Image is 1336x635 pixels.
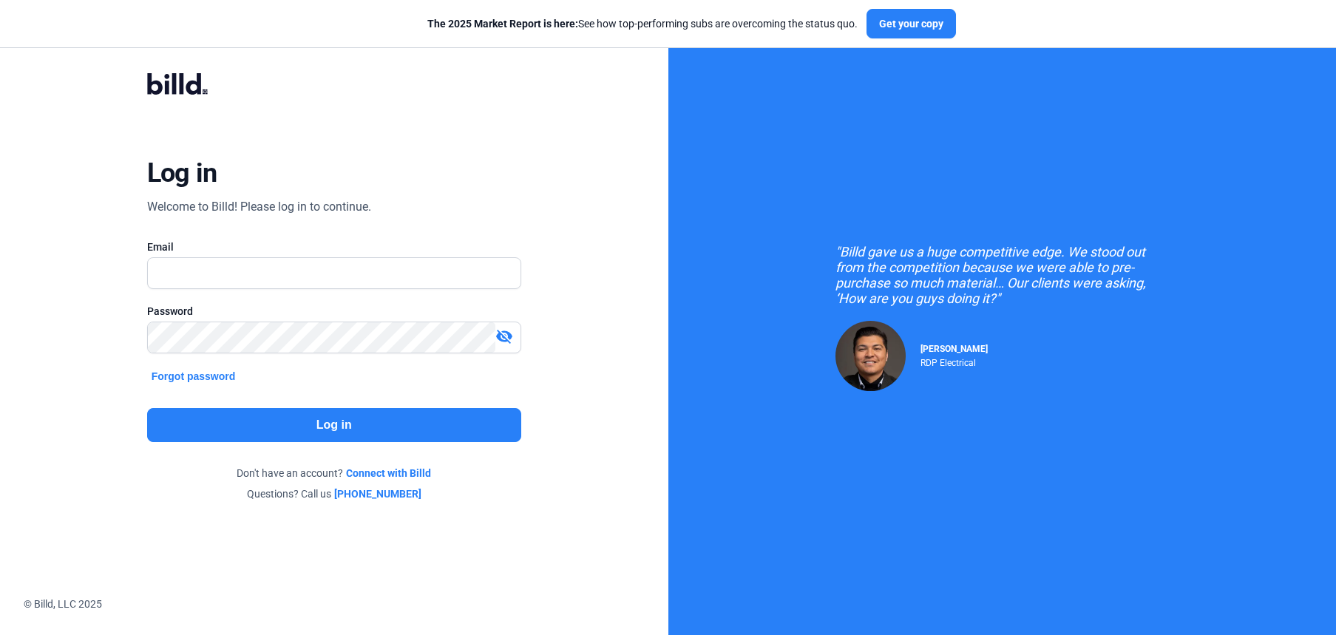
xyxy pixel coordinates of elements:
[867,9,956,38] button: Get your copy
[147,304,521,319] div: Password
[147,486,521,501] div: Questions? Call us
[427,16,858,31] div: See how top-performing subs are overcoming the status quo.
[495,327,513,345] mat-icon: visibility_off
[920,344,988,354] span: [PERSON_NAME]
[427,18,578,30] span: The 2025 Market Report is here:
[835,244,1168,306] div: "Billd gave us a huge competitive edge. We stood out from the competition because we were able to...
[147,408,521,442] button: Log in
[147,198,371,216] div: Welcome to Billd! Please log in to continue.
[346,466,431,481] a: Connect with Billd
[835,321,906,391] img: Raul Pacheco
[334,486,421,501] a: [PHONE_NUMBER]
[147,466,521,481] div: Don't have an account?
[147,368,240,384] button: Forgot password
[147,240,521,254] div: Email
[147,157,217,189] div: Log in
[920,354,988,368] div: RDP Electrical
